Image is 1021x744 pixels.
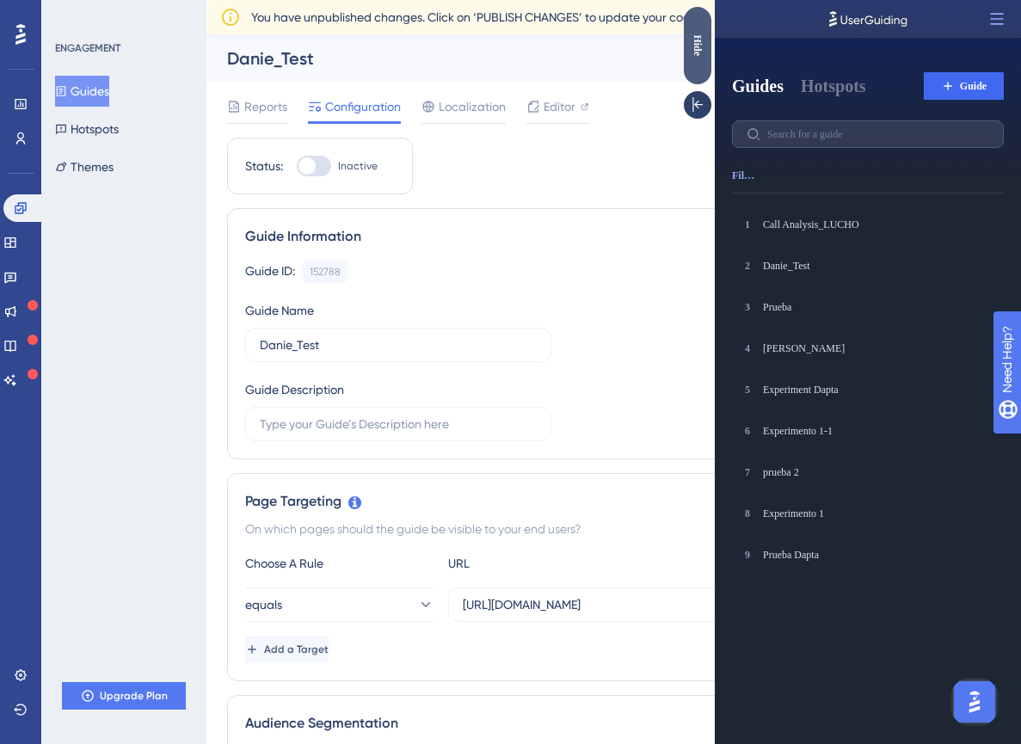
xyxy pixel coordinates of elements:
[24,505,41,522] div: 8
[55,41,120,55] div: ENGAGEMENT
[245,226,982,247] div: Guide Information
[245,261,295,283] div: Guide ID:
[245,379,344,400] div: Guide Description
[245,300,314,321] div: Guide Name
[245,156,283,176] div: Status:
[245,553,434,574] div: Choose A Rule
[544,96,575,117] span: Editor
[325,96,401,117] span: Configuration
[244,96,287,117] span: Reports
[55,76,109,107] button: Guides
[48,218,286,231] div: Call Analysis_LUCHO
[100,689,168,703] span: Upgrade Plan
[245,79,272,93] span: Guide
[949,676,1000,728] iframe: UserGuiding AI Assistant Launcher
[245,587,434,622] button: equals
[17,162,41,189] button: Filter
[48,341,286,355] div: [PERSON_NAME]
[260,415,537,433] input: Type your Guide’s Description here
[24,298,41,316] div: 3
[227,46,703,71] div: Danie_Test
[55,114,119,144] button: Hotspots
[17,169,41,182] span: Filter
[55,151,114,182] button: Themes
[245,636,329,663] button: Add a Target
[209,72,289,100] button: Guide
[24,340,41,357] div: 4
[24,464,41,481] div: 7
[24,422,41,440] div: 6
[62,682,186,710] button: Upgrade Plan
[24,381,41,398] div: 5
[245,594,282,615] span: equals
[48,424,286,438] div: Experimento 1-1
[338,159,378,173] span: Inactive
[24,216,41,233] div: 1
[40,4,108,25] span: Need Help?
[48,465,286,479] div: prueba 2
[245,713,982,734] div: Audience Segmentation
[52,128,274,140] input: Search for a guide
[245,491,982,512] div: Page Targeting
[463,595,740,614] input: yourwebsite.com/path
[17,74,69,98] button: Guides
[48,259,286,273] div: Danie_Test
[264,643,329,656] span: Add a Target
[48,300,286,314] div: Prueba
[245,519,982,539] div: On which pages should the guide be visible to your end users?
[310,265,341,279] div: 152788
[448,553,637,574] div: URL
[439,96,506,117] span: Localization
[48,507,286,520] div: Experimento 1
[260,335,537,354] input: Type your Guide’s Name here
[86,74,151,98] button: Hotspots
[24,546,41,563] div: 9
[48,548,286,562] div: Prueba Dapta
[48,383,286,397] div: Experiment Dapta
[24,257,41,274] div: 2
[251,7,699,28] span: You have unpublished changes. Click on ‘PUBLISH CHANGES’ to update your code.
